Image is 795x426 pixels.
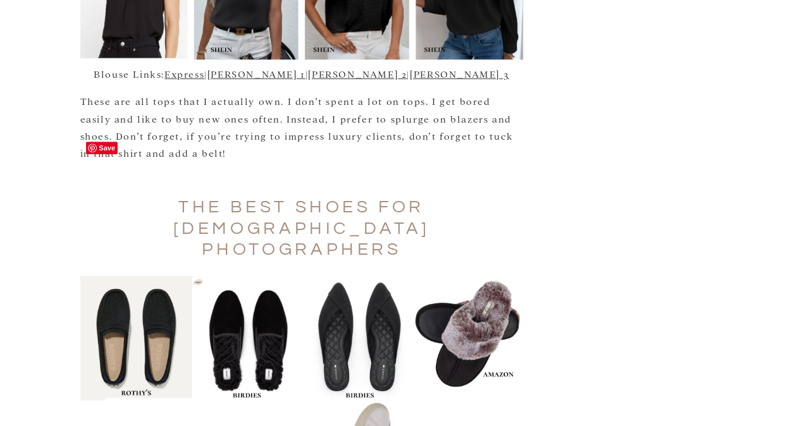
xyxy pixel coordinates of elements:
[80,197,523,260] h2: The Best Shoes for [DEMOGRAPHIC_DATA] Photographers
[207,68,305,80] a: [PERSON_NAME] 1
[86,142,118,154] span: Save
[80,92,523,161] p: These are all tops that I actually own. I don’t spent a lot on tops. I get bored easily and like ...
[410,68,509,80] a: [PERSON_NAME] 3
[164,68,204,80] a: Express
[80,65,523,82] p: Blouse Links: | | |
[308,68,407,80] a: [PERSON_NAME] 2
